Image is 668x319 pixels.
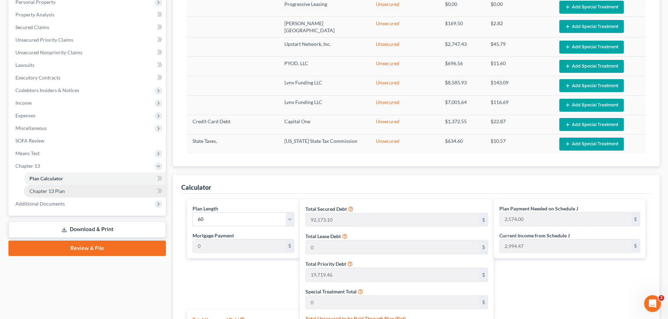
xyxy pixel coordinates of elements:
div: $ [631,240,640,253]
label: Mortgage Payment [193,232,234,239]
a: Unsecured Priority Claims [10,34,166,46]
input: 0.00 [306,268,479,282]
a: Executory Contracts [10,71,166,84]
td: $22.87 [485,115,554,134]
td: Credit Card Debt [187,115,279,134]
span: Additional Documents [15,201,65,207]
label: Total Priority Debt [305,260,346,268]
td: Lvnv Funding LLC [279,76,371,95]
div: $ [479,296,488,309]
button: Add Special Treatment [559,79,624,92]
td: $2,747.43 [439,37,485,56]
div: $ [479,268,488,282]
span: SOFA Review [15,138,45,144]
a: Lawsuits [10,59,166,71]
label: Special Treatment Total [305,288,357,295]
td: Upstart Network, Inc. [279,37,371,56]
td: Capital One [279,115,371,134]
span: Miscellaneous [15,125,47,131]
a: Review & File [8,241,166,256]
input: 0.00 [306,241,479,254]
button: Add Special Treatment [559,138,624,151]
div: Calculator [181,183,211,192]
button: Add Special Treatment [559,99,624,112]
a: Plan Calculator [24,172,166,185]
a: Secured Claims [10,21,166,34]
span: Unsecured Priority Claims [15,37,73,43]
button: Add Special Treatment [559,60,624,73]
button: Add Special Treatment [559,41,624,54]
td: $116.69 [485,96,554,115]
button: Add Special Treatment [559,20,624,33]
td: State Taxes, [187,134,279,153]
label: Total Lease Debt [305,233,341,240]
td: $7,001.64 [439,96,485,115]
label: Total Secured Debt [305,205,347,213]
td: Unsecured [370,17,439,37]
iframe: Intercom live chat [644,295,661,312]
td: $10.57 [485,134,554,153]
label: Current Income from Schedule J [499,232,570,239]
td: Unsecured [370,96,439,115]
input: 0.00 [500,213,631,226]
span: Property Analysis [15,12,54,18]
span: Lawsuits [15,62,34,68]
button: Add Special Treatment [559,118,624,131]
a: Download & Print [8,221,166,238]
td: $634.60 [439,134,485,153]
div: $ [479,241,488,254]
div: $ [479,213,488,227]
input: 0.00 [500,240,631,253]
td: Unsecured [370,37,439,56]
span: Secured Claims [15,24,49,30]
span: Means Test [15,150,40,156]
td: Unsecured [370,134,439,153]
td: [PERSON_NAME][GEOGRAPHIC_DATA] [279,17,371,37]
a: Property Analysis [10,8,166,21]
td: Lvnv Funding LLC [279,96,371,115]
label: Plan Payment Needed on Schedule J [499,205,578,212]
td: $2.82 [485,17,554,37]
span: Income [15,100,32,106]
td: $143.09 [485,76,554,95]
span: Executory Contracts [15,75,60,81]
div: $ [631,213,640,226]
span: Unsecured Nonpriority Claims [15,49,82,55]
span: Chapter 13 Plan [29,188,65,194]
td: $1,372.55 [439,115,485,134]
span: Chapter 13 [15,163,40,169]
button: Add Special Treatment [559,1,624,14]
label: Plan Length [193,205,218,212]
td: PYOD, LLC [279,57,371,76]
span: Expenses [15,112,35,118]
td: $11.60 [485,57,554,76]
span: Codebtors Insiders & Notices [15,87,79,93]
td: $169.50 [439,17,485,37]
td: $696.56 [439,57,485,76]
input: 0.00 [306,296,479,309]
td: Unsecured [370,57,439,76]
span: Plan Calculator [29,175,63,181]
input: 0.00 [193,240,285,253]
td: [US_STATE] State Tax Commission [279,134,371,153]
td: Unsecured [370,115,439,134]
a: Unsecured Nonpriority Claims [10,46,166,59]
input: 0.00 [306,213,479,227]
td: $8,585.93 [439,76,485,95]
td: Unsecured [370,76,439,95]
div: $ [285,240,294,253]
a: Chapter 13 Plan [24,185,166,197]
td: $45.79 [485,37,554,56]
span: 2 [659,295,664,301]
a: SOFA Review [10,134,166,147]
